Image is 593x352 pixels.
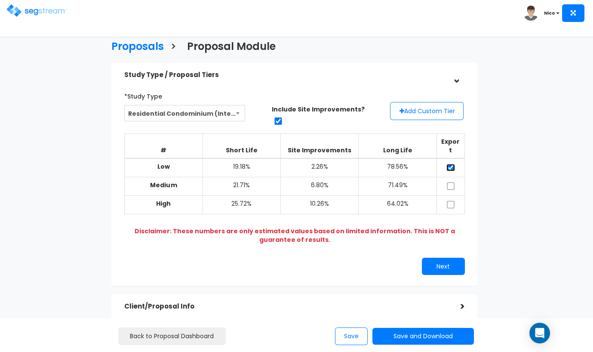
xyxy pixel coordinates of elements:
[280,158,358,177] td: 2.26%
[422,258,465,275] button: Next
[544,10,555,16] b: Nico
[150,181,177,189] b: Medium
[6,4,67,17] img: logo.png
[359,196,436,214] td: 64.02%
[124,71,447,79] h5: Study Type / Proposal Tiers
[390,102,464,120] button: Add Custom Tier
[156,199,171,208] b: High
[372,328,474,345] button: Save and Download
[203,158,280,177] td: 19.18%
[187,41,276,54] h3: Proposal Module
[359,158,436,177] td: 78.56%
[118,327,226,345] a: Back to Proposal Dashboard
[272,105,365,114] label: Include Site Improvements?
[436,134,464,159] th: Export
[124,105,245,121] span: Residential Condominium (Interior Only)
[448,300,465,313] div: >
[181,32,276,59] a: Proposal Module
[280,177,358,196] td: 6.80%
[203,196,280,214] td: 25.72%
[203,134,280,159] th: Short Life
[125,134,203,159] th: #
[359,177,436,196] td: 71.49%
[359,134,436,159] th: Long Life
[105,32,164,59] a: Proposals
[280,134,358,159] th: Site Improvements
[529,323,550,343] div: Open Intercom Messenger
[449,66,463,83] div: >
[280,196,358,214] td: 10.26%
[134,227,455,244] b: Disclaimer: These numbers are only estimated values based on limited information. This is NOT a g...
[157,162,170,171] b: Low
[203,177,280,196] td: 21.71%
[124,89,162,101] label: *Study Type
[124,303,447,310] h5: Client/Proposal Info
[170,41,176,54] h3: >
[111,41,164,54] h3: Proposals
[335,327,368,345] button: Save
[125,105,245,122] span: Residential Condominium (Interior Only)
[523,6,538,21] img: avatar.png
